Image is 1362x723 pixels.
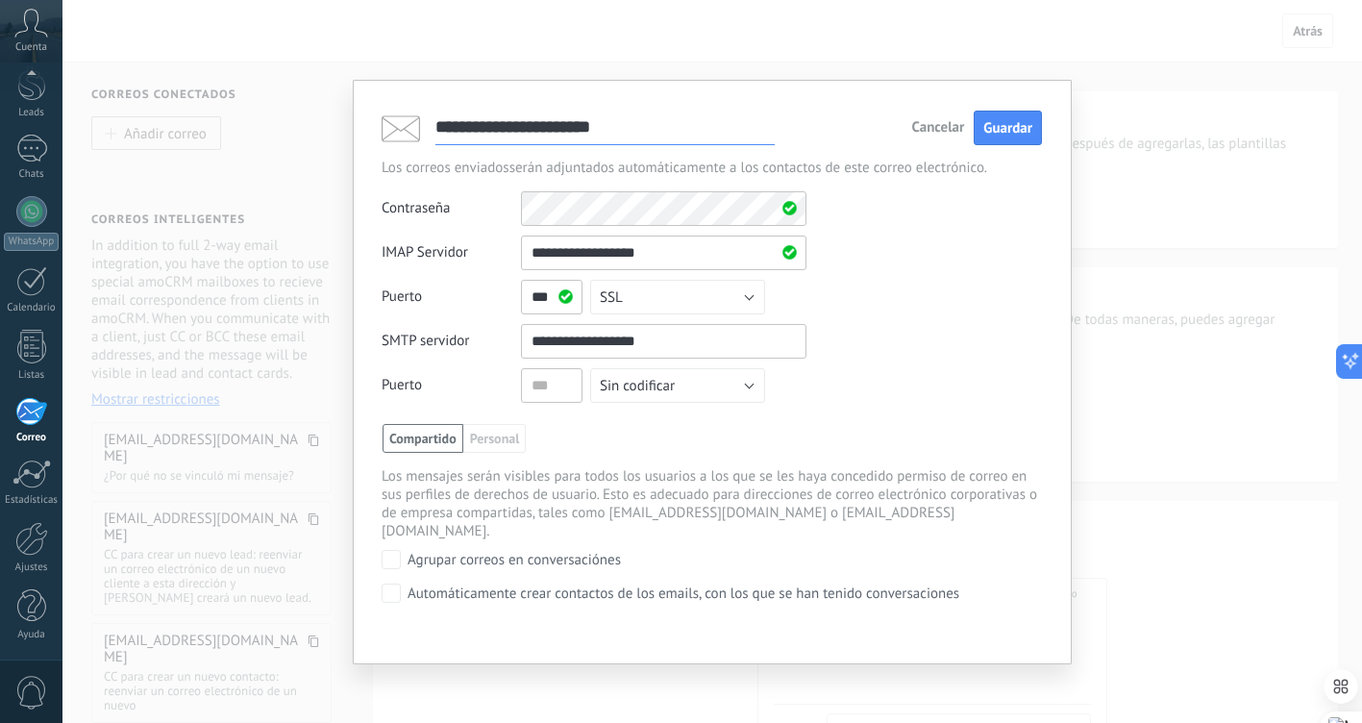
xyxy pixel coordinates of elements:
span: Sin codificar [600,377,675,395]
div: Estadísticas [4,494,60,507]
div: IMAP Servidor [382,236,521,270]
button: SSL [590,280,765,314]
span: SSL [600,288,623,307]
div: Listas [4,369,60,382]
div: Los correos enviados serán adjuntados automáticamente a los contactos de este correo electrónico. [382,159,1042,177]
div: Contraseña [382,191,521,226]
span: Personal [463,424,527,453]
div: Puerto [382,280,521,314]
div: Los mensajes serán visibles para todos los usuarios a los que se les haya concedido permiso de co... [382,467,1042,540]
span: Cuenta [15,41,47,54]
div: Correo [4,432,60,444]
div: Puerto [382,368,521,403]
span: Guardar [983,119,1032,137]
button: Guardar [974,111,1042,146]
div: Automáticamente crear contactos de los emails, con los que se han tenido conversaciones [408,586,959,603]
button: Sin codificar [590,368,765,403]
div: Calendario [4,302,60,314]
div: Ayuda [4,629,60,641]
button: Cancelar [911,121,964,135]
div: Chats [4,168,60,181]
div: SMTP servidor [382,324,521,359]
div: WhatsApp [4,233,59,251]
span: Compartido [383,424,463,453]
div: Ajustes [4,561,60,574]
div: Leads [4,107,60,119]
